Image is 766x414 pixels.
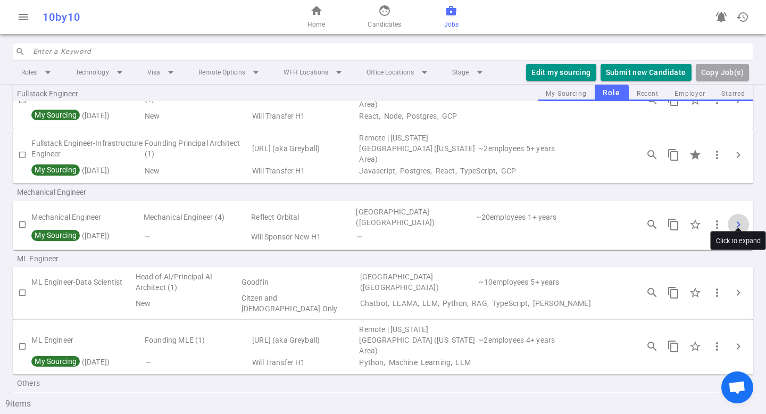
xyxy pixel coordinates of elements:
td: Founding Principal Architect (1) [144,133,251,164]
span: chevron_right [732,286,745,299]
td: Technical Skills Python, Machine Learning, LLM [358,356,628,369]
td: Experience [525,324,629,356]
li: Visa [139,63,186,82]
span: Fullstack Engineer [17,88,153,98]
li: Roles [13,63,63,82]
td: Flags [144,110,251,123]
td: Technical Skills Javascript, Postgres, React, TypeScript, GCP [358,164,628,178]
td: Check to Select for Matching [13,324,31,369]
span: My Sourcing [33,165,78,174]
div: Click to Starred [684,335,706,358]
td: Flags [135,293,240,314]
div: Click to Starred [684,213,706,236]
td: 2 | Employee Count [477,133,525,164]
span: business_center [445,4,457,17]
td: Check to Select for Matching [13,205,31,244]
a: Open chat [721,371,753,403]
span: more_vert [711,286,723,299]
div: Click to Starred [684,281,706,304]
button: Edit my sourcing [526,64,596,81]
td: Flags [143,229,251,244]
td: Technical Skills Chatbot, LLAMA, LLM, Python, RAG, TypeScript, Claude [359,293,629,314]
span: ( [DATE] ) [31,111,110,120]
span: ( [DATE] ) [31,231,110,240]
td: Mechanical Engineer [31,205,142,229]
td: Experience [527,205,629,229]
td: Technical Skills React, Node, Postgres, GCP [358,110,628,123]
span: home [310,4,323,17]
span: more_vert [711,340,723,353]
td: Check to Select for Matching [13,271,31,314]
li: Office Locations [358,63,439,82]
span: chevron_right [732,218,745,231]
td: [URL] (aka Greyball) [251,133,358,164]
span: search [15,47,25,56]
span: content_copy [667,218,680,231]
span: search_insights [646,218,659,231]
td: My Sourcing [31,356,144,369]
td: My Sourcing [31,293,134,314]
i: — [144,233,149,241]
span: content_copy [667,286,680,299]
span: Jobs [444,19,459,30]
button: Copy this job's short summary. For full job description, use 3 dots -> Copy Long JD [663,214,684,235]
button: Copy this job's short summary. For full job description, use 3 dots -> Copy Long JD [663,282,684,303]
td: San Francisco (San Francisco Bay Area) [359,271,478,293]
span: Candidates [368,19,401,30]
td: Reflect Orbital [250,205,355,229]
button: Open history [732,6,753,28]
span: ML Engineer [17,253,153,264]
td: Experience [529,271,629,293]
td: My Sourcing [31,229,142,244]
td: Visa [251,356,358,369]
span: menu [17,11,30,23]
span: Others [17,378,153,388]
td: Technical Skills [355,229,629,244]
span: notifications_active [715,11,728,23]
button: Click to expand [728,144,749,165]
div: Click to Starred [684,144,706,166]
span: ( [DATE] ) [31,358,110,366]
button: Copy this job's short summary. For full job description, use 3 dots -> Copy Long JD [663,336,684,357]
td: 10 | Employee Count [478,271,530,293]
li: Remote Options [190,63,271,82]
td: My Sourcing [31,164,144,178]
button: Open menu [13,6,34,28]
span: content_copy [667,148,680,161]
span: more_vert [711,218,723,231]
button: Click to expand [728,336,749,357]
span: face [378,4,391,17]
td: Visa [250,229,355,244]
button: Click to expand [728,282,749,303]
span: Home [307,19,325,30]
td: My Sourcing [31,110,144,123]
li: WFH Locations [275,63,354,82]
span: more_vert [711,148,723,161]
td: Flags [144,164,251,178]
td: Remote | New York City (New York Area) [358,133,477,164]
span: ( [DATE] ) [31,166,110,175]
span: My Sourcing [33,111,78,119]
button: Open job engagements details [642,144,663,165]
td: Fullstack Engineer-Infrastructure Engineer [31,133,144,164]
td: Remote | New York City (New York Area) [358,324,477,356]
td: Founding MLE (1) [144,324,251,356]
button: Submit new Candidate [601,64,692,81]
div: 10by10 [43,11,251,23]
span: search_insights [646,286,659,299]
span: search_insights [646,148,659,161]
button: expand_less [753,388,766,401]
span: history [736,11,749,23]
i: — [145,358,151,367]
button: Open job engagements details [642,214,663,235]
i: — [356,233,362,241]
td: 20 | Employee Count [475,205,527,229]
span: search_insights [646,340,659,353]
td: Visa [240,293,359,314]
td: 2 | Employee Count [477,324,525,356]
li: Technology [67,63,135,82]
div: Click to expand [711,231,766,250]
a: Jobs [444,4,459,30]
span: My Sourcing [33,357,78,366]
